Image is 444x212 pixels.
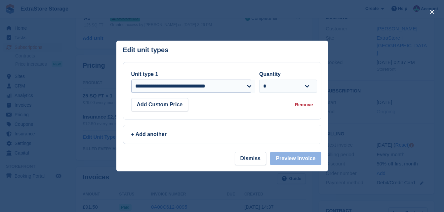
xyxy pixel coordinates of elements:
[131,98,188,111] button: Add Custom Price
[123,125,321,144] a: + Add another
[123,46,169,54] p: Edit unit types
[259,71,281,77] label: Quantity
[270,152,321,165] button: Preview Invoice
[235,152,266,165] button: Dismiss
[295,101,313,108] div: Remove
[131,71,158,77] label: Unit type 1
[131,130,313,138] div: + Add another
[427,7,437,17] button: close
